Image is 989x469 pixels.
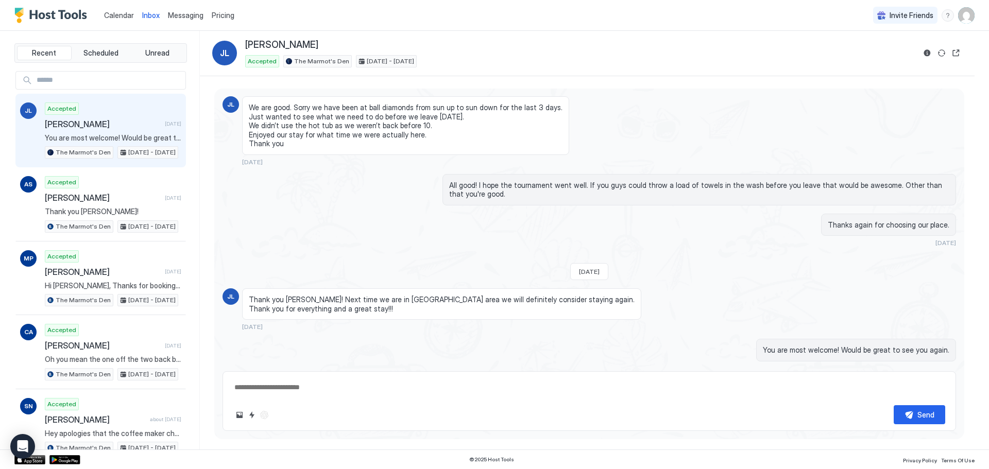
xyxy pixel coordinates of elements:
[24,180,32,189] span: AS
[449,181,949,199] span: All good! I hope the tournament went well. If you guys could throw a load of towels in the wash b...
[246,409,258,421] button: Quick reply
[24,327,33,337] span: CA
[168,11,203,20] span: Messaging
[17,46,72,60] button: Recent
[14,8,92,23] a: Host Tools Logo
[128,296,176,305] span: [DATE] - [DATE]
[921,47,933,59] button: Reservation information
[249,295,635,313] span: Thank you [PERSON_NAME]! Next time we are in [GEOGRAPHIC_DATA] area we will definitely consider s...
[56,370,111,379] span: The Marmot's Den
[32,48,56,58] span: Recent
[935,239,956,247] span: [DATE]
[579,268,600,275] span: [DATE]
[958,7,975,24] div: User profile
[950,47,962,59] button: Open reservation
[233,409,246,421] button: Upload image
[165,120,181,127] span: [DATE]
[45,133,181,143] span: You are most welcome! Would be great to see you again.
[14,455,45,464] a: App Store
[469,456,514,463] span: © 2025 Host Tools
[212,11,234,20] span: Pricing
[942,9,954,22] div: menu
[45,355,181,364] span: Oh you mean the one off the two back bedrooms? Have never heard it called that before. 😊
[104,11,134,20] span: Calendar
[45,267,161,277] span: [PERSON_NAME]
[56,296,111,305] span: The Marmot's Den
[49,455,80,464] a: Google Play Store
[45,429,181,438] span: Hey apologies that the coffee maker chose you guys to blow up on. Hope you enjoyed your stay!
[248,57,277,66] span: Accepted
[941,454,975,465] a: Terms Of Use
[130,46,184,60] button: Unread
[227,100,234,109] span: JL
[24,402,33,411] span: SN
[165,268,181,275] span: [DATE]
[45,207,181,216] span: Thank you [PERSON_NAME]!
[128,222,176,231] span: [DATE] - [DATE]
[24,254,33,263] span: MP
[828,220,949,230] span: Thanks again for choosing our place.
[45,119,161,129] span: [PERSON_NAME]
[128,148,176,157] span: [DATE] - [DATE]
[83,48,118,58] span: Scheduled
[56,443,111,453] span: The Marmot's Den
[150,416,181,423] span: about [DATE]
[45,281,181,290] span: Hi [PERSON_NAME], Thanks for booking our place! I'll send you more details including check-in ins...
[142,10,160,21] a: Inbox
[56,222,111,231] span: The Marmot's Den
[165,195,181,201] span: [DATE]
[941,457,975,463] span: Terms Of Use
[25,106,32,115] span: JL
[294,57,349,66] span: The Marmot's Den
[104,10,134,21] a: Calendar
[242,323,263,331] span: [DATE]
[45,340,161,351] span: [PERSON_NAME]
[220,47,229,59] span: JL
[227,292,234,301] span: JL
[47,104,76,113] span: Accepted
[10,434,35,459] div: Open Intercom Messenger
[145,48,169,58] span: Unread
[32,72,185,89] input: Input Field
[367,57,414,66] span: [DATE] - [DATE]
[890,11,933,20] span: Invite Friends
[935,47,948,59] button: Sync reservation
[128,370,176,379] span: [DATE] - [DATE]
[242,158,263,166] span: [DATE]
[47,252,76,261] span: Accepted
[47,178,76,187] span: Accepted
[14,43,187,63] div: tab-group
[245,39,318,51] span: [PERSON_NAME]
[917,409,934,420] div: Send
[168,10,203,21] a: Messaging
[894,405,945,424] button: Send
[56,148,111,157] span: The Marmot's Den
[74,46,128,60] button: Scheduled
[165,342,181,349] span: [DATE]
[142,11,160,20] span: Inbox
[903,454,937,465] a: Privacy Policy
[903,457,937,463] span: Privacy Policy
[45,193,161,203] span: [PERSON_NAME]
[47,325,76,335] span: Accepted
[45,414,146,425] span: [PERSON_NAME]
[128,443,176,453] span: [DATE] - [DATE]
[249,103,562,148] span: We are good. Sorry we have been at ball diamonds from sun up to sun down for the last 3 days. Jus...
[47,399,76,409] span: Accepted
[763,345,949,355] span: You are most welcome! Would be great to see you again.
